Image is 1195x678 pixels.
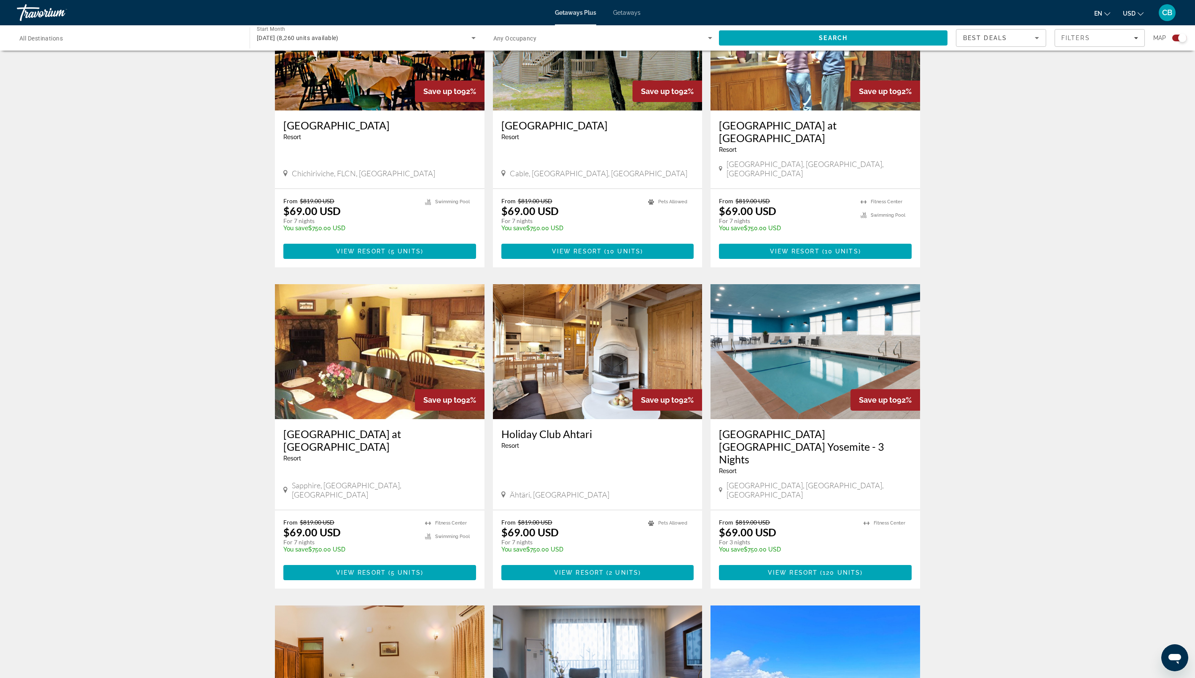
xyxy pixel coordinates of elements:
[257,26,285,32] span: Start Month
[501,428,694,440] a: Holiday Club Ahtari
[283,244,476,259] button: View Resort(5 units)
[292,169,435,178] span: Chichiriviche, FLCN, [GEOGRAPHIC_DATA]
[719,428,912,465] a: [GEOGRAPHIC_DATA] [GEOGRAPHIC_DATA] Yosemite - 3 Nights
[501,546,640,553] p: $750.00 USD
[641,87,679,96] span: Save up to
[632,389,702,411] div: 92%
[719,30,947,46] button: Search
[735,197,770,204] span: $819.00 USD
[386,248,423,255] span: ( )
[658,199,687,204] span: Pets Allowed
[825,248,859,255] span: 10 units
[719,225,852,231] p: $750.00 USD
[19,33,239,43] input: Select destination
[632,81,702,102] div: 92%
[257,35,339,41] span: [DATE] (8,260 units available)
[501,197,516,204] span: From
[1061,35,1090,41] span: Filters
[719,538,855,546] p: For 3 nights
[727,481,912,499] span: [GEOGRAPHIC_DATA], [GEOGRAPHIC_DATA], [GEOGRAPHIC_DATA]
[493,284,702,419] img: Holiday Club Ahtari
[423,395,461,404] span: Save up to
[336,569,386,576] span: View Resort
[719,217,852,225] p: For 7 nights
[1123,7,1144,19] button: Change currency
[283,119,476,132] h3: [GEOGRAPHIC_DATA]
[859,87,897,96] span: Save up to
[719,526,776,538] p: $69.00 USD
[283,526,341,538] p: $69.00 USD
[435,534,470,539] span: Swimming Pool
[719,225,744,231] span: You save
[283,455,301,462] span: Resort
[719,565,912,580] button: View Resort(120 units)
[501,546,526,553] span: You save
[283,134,301,140] span: Resort
[283,428,476,453] h3: [GEOGRAPHIC_DATA] at [GEOGRAPHIC_DATA]
[501,119,694,132] a: [GEOGRAPHIC_DATA]
[711,284,920,419] img: Hampton Inn Oakhurst Yosemite - 3 Nights
[719,119,912,144] a: [GEOGRAPHIC_DATA] at [GEOGRAPHIC_DATA]
[609,569,638,576] span: 2 units
[300,519,334,526] span: $819.00 USD
[1156,4,1178,22] button: User Menu
[19,35,63,42] span: All Destinations
[641,395,679,404] span: Save up to
[518,197,552,204] span: $819.00 USD
[283,538,417,546] p: For 7 nights
[613,9,641,16] a: Getaways
[283,217,417,225] p: For 7 nights
[818,569,863,576] span: ( )
[719,146,737,153] span: Resort
[283,225,417,231] p: $750.00 USD
[963,33,1039,43] mat-select: Sort by
[336,248,386,255] span: View Resort
[555,9,596,16] a: Getaways Plus
[501,204,559,217] p: $69.00 USD
[552,248,602,255] span: View Resort
[435,520,467,526] span: Fitness Center
[963,35,1007,41] span: Best Deals
[871,213,905,218] span: Swimming Pool
[719,204,776,217] p: $69.00 USD
[719,546,744,553] span: You save
[275,284,484,419] img: Fairway Forest at Sapphire Valley
[1161,644,1188,671] iframe: Button to launch messaging window
[283,225,308,231] span: You save
[501,442,519,449] span: Resort
[859,395,897,404] span: Save up to
[604,569,641,576] span: ( )
[1123,10,1136,17] span: USD
[1153,32,1166,44] span: Map
[17,2,101,24] a: Travorium
[554,569,604,576] span: View Resort
[501,225,640,231] p: $750.00 USD
[493,35,537,42] span: Any Occupancy
[518,519,552,526] span: $819.00 USD
[768,569,818,576] span: View Resort
[415,81,484,102] div: 92%
[874,520,905,526] span: Fitness Center
[607,248,641,255] span: 10 units
[719,519,733,526] span: From
[501,565,694,580] button: View Resort(2 units)
[501,225,526,231] span: You save
[820,248,861,255] span: ( )
[1094,10,1102,17] span: en
[1055,29,1145,47] button: Filters
[283,565,476,580] a: View Resort(5 units)
[300,197,334,204] span: $819.00 USD
[602,248,643,255] span: ( )
[510,490,609,499] span: Ähtäri, [GEOGRAPHIC_DATA]
[850,81,920,102] div: 92%
[719,468,737,474] span: Resort
[510,169,687,178] span: Cable, [GEOGRAPHIC_DATA], [GEOGRAPHIC_DATA]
